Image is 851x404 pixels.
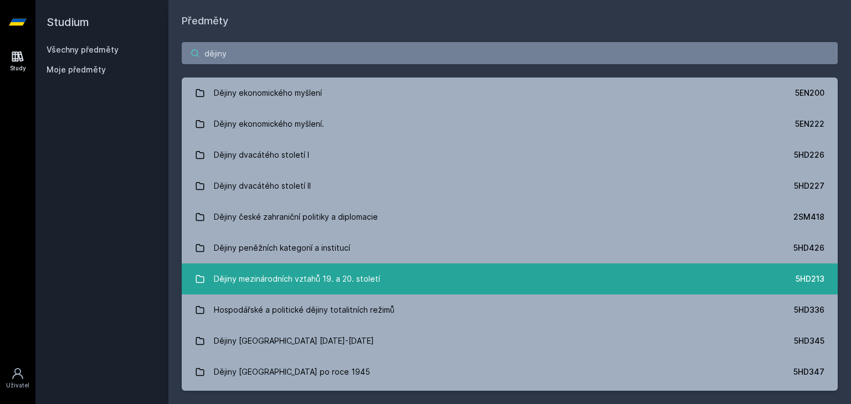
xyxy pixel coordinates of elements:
[182,232,838,263] a: Dějiny peněžních kategorií a institucí 5HD426
[6,381,29,390] div: Uživatel
[214,206,378,228] div: Dějiny české zahraniční politiky a diplomacie
[182,42,838,64] input: Název nebo ident předmětu…
[182,139,838,170] a: Dějiny dvacátého století I 5HD226
[795,87,824,99] div: 5EN200
[793,211,824,222] div: 2SM418
[214,299,394,321] div: Hospodářské a politické dějiny totalitních režimů
[214,144,309,166] div: Dějiny dvacátého století I
[214,82,322,104] div: Dějiny ekonomického myšlení
[794,335,824,346] div: 5HD345
[214,237,350,259] div: Dějiny peněžních kategorií a institucí
[793,242,824,253] div: 5HD426
[2,361,33,395] a: Uživatel
[182,108,838,139] a: Dějiny ekonomického myšlení. 5EN222
[794,149,824,160] div: 5HD226
[47,64,106,75] span: Moje předměty
[182,325,838,356] a: Dějiny [GEOGRAPHIC_DATA] [DATE]-[DATE] 5HD345
[214,175,311,197] div: Dějiny dvacátého století II
[796,273,824,284] div: 5HD213
[182,356,838,387] a: Dějiny [GEOGRAPHIC_DATA] po roce 1945 5HD347
[795,118,824,130] div: 5EN222
[214,361,370,383] div: Dějiny [GEOGRAPHIC_DATA] po roce 1945
[182,13,838,29] h1: Předměty
[793,366,824,377] div: 5HD347
[182,294,838,325] a: Hospodářské a politické dějiny totalitních režimů 5HD336
[214,268,380,290] div: Dějiny mezinárodních vztahů 19. a 20. století
[794,304,824,315] div: 5HD336
[47,45,119,54] a: Všechny předměty
[214,330,374,352] div: Dějiny [GEOGRAPHIC_DATA] [DATE]-[DATE]
[182,263,838,294] a: Dějiny mezinárodních vztahů 19. a 20. století 5HD213
[2,44,33,78] a: Study
[10,64,26,72] div: Study
[182,170,838,201] a: Dějiny dvacátého století II 5HD227
[182,77,838,108] a: Dějiny ekonomického myšlení 5EN200
[794,180,824,191] div: 5HD227
[182,201,838,232] a: Dějiny české zahraniční politiky a diplomacie 2SM418
[214,113,324,135] div: Dějiny ekonomického myšlení.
